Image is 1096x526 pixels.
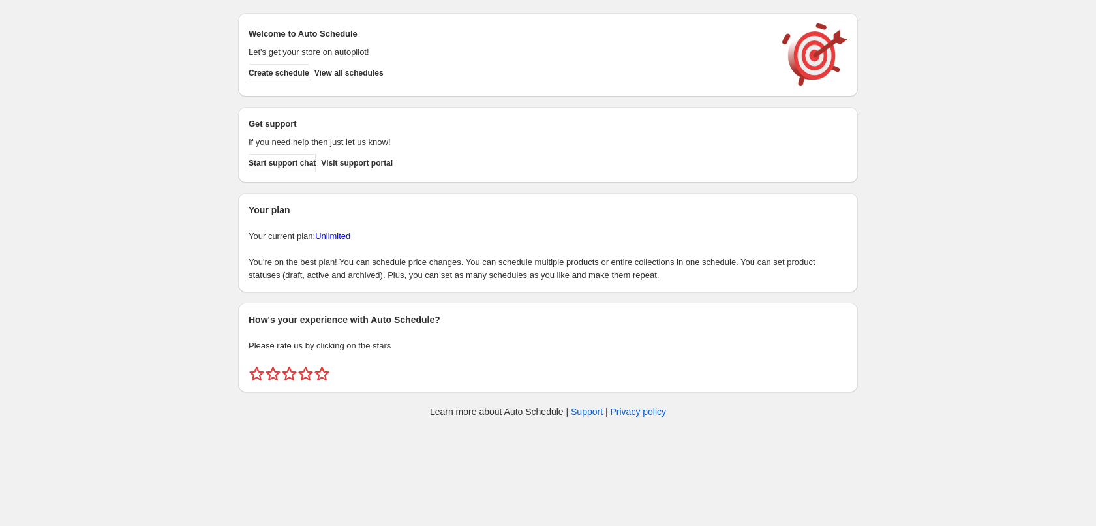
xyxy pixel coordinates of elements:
h2: Get support [249,117,769,131]
p: Please rate us by clicking on the stars [249,339,847,352]
p: Let's get your store on autopilot! [249,46,769,59]
p: Your current plan: [249,230,847,243]
button: View all schedules [314,64,384,82]
h2: How's your experience with Auto Schedule? [249,313,847,326]
h2: Welcome to Auto Schedule [249,27,769,40]
span: Start support chat [249,158,316,168]
p: If you need help then just let us know! [249,136,769,149]
a: Support [571,407,603,417]
a: Start support chat [249,154,316,172]
span: Visit support portal [321,158,393,168]
a: Unlimited [315,231,350,241]
span: View all schedules [314,68,384,78]
h2: Your plan [249,204,847,217]
p: You're on the best plan! You can schedule price changes. You can schedule multiple products or en... [249,256,847,282]
span: Create schedule [249,68,309,78]
a: Privacy policy [611,407,667,417]
a: Visit support portal [321,154,393,172]
p: Learn more about Auto Schedule | | [430,405,666,418]
button: Create schedule [249,64,309,82]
